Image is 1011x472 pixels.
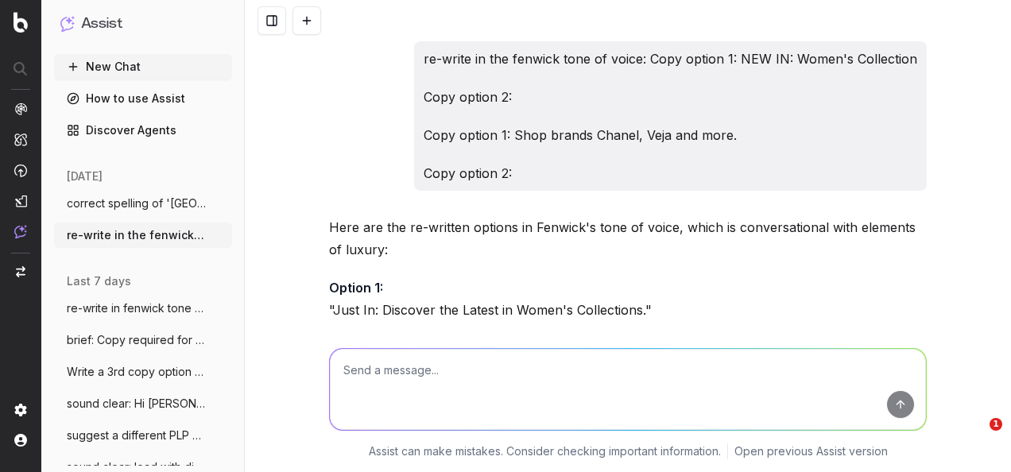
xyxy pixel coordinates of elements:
img: Assist [60,16,75,31]
span: re-write in fenwick tone of voice: Subje [67,300,207,316]
span: Write a 3rd copy option for the main bod [67,364,207,380]
span: 1 [990,418,1002,431]
img: Intelligence [14,133,27,146]
p: Copy option 1: Shop brands Chanel, Veja and more. [424,124,917,146]
img: Botify logo [14,12,28,33]
button: correct spelling of '[GEOGRAPHIC_DATA]' [54,191,232,216]
a: How to use Assist [54,86,232,111]
img: Setting [14,404,27,416]
a: Discover Agents [54,118,232,143]
p: Copy option 2: [424,162,917,184]
p: Assist can make mistakes. Consider checking important information. [369,443,721,459]
button: brief: Copy required for A1 to go with Q [54,327,232,353]
span: [DATE] [67,168,103,184]
button: re-write in the fenwick tone of voice: C [54,222,232,248]
img: Switch project [16,266,25,277]
span: suggest a different PLP name for 'gifts [67,428,207,443]
img: Activation [14,164,27,177]
span: brief: Copy required for A1 to go with Q [67,332,207,348]
strong: Option 1: [329,280,383,296]
p: "Just In: Discover the Latest in Women's Collections." [329,277,927,321]
iframe: Intercom live chat [957,418,995,456]
p: Here are the re-written options in Fenwick's tone of voice, which is conversational with elements... [329,216,927,261]
button: re-write in fenwick tone of voice: Subje [54,296,232,321]
h1: Assist [81,13,122,35]
p: re-write in the fenwick tone of voice: Copy option 1: NEW IN: Women's Collection [424,48,917,70]
img: Assist [14,225,27,238]
img: Studio [14,195,27,207]
span: correct spelling of '[GEOGRAPHIC_DATA]' [67,195,207,211]
img: My account [14,434,27,447]
p: Copy option 2: [424,86,917,108]
img: Analytics [14,103,27,115]
span: sound clear: Hi [PERSON_NAME], would it be poss [67,396,207,412]
button: sound clear: Hi [PERSON_NAME], would it be poss [54,391,232,416]
button: suggest a different PLP name for 'gifts [54,423,232,448]
button: New Chat [54,54,232,79]
span: last 7 days [67,273,131,289]
a: Open previous Assist version [734,443,888,459]
button: Write a 3rd copy option for the main bod [54,359,232,385]
span: re-write in the fenwick tone of voice: C [67,227,207,243]
button: Assist [60,13,226,35]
